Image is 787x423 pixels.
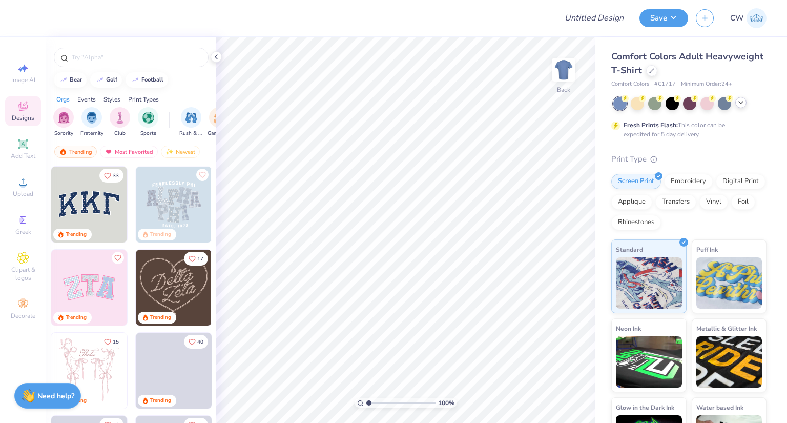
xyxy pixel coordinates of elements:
[114,112,126,124] img: Club Image
[696,257,762,309] img: Puff Ink
[138,107,158,137] div: filter for Sports
[114,130,126,137] span: Club
[211,250,287,326] img: ead2b24a-117b-4488-9b34-c08fd5176a7b
[127,250,202,326] img: 5ee11766-d822-42f5-ad4e-763472bf8dcf
[142,112,154,124] img: Sports Image
[208,130,231,137] span: Game Day
[654,80,676,89] span: # C1717
[128,95,159,104] div: Print Types
[112,252,124,264] button: Like
[716,174,765,189] div: Digital Print
[664,174,713,189] div: Embroidery
[747,8,767,28] img: Charles Wachter
[136,250,212,326] img: 12710c6a-dcc0-49ce-8688-7fe8d5f96fe2
[165,148,174,155] img: Newest.gif
[77,95,96,104] div: Events
[100,146,158,158] div: Most Favorited
[103,95,120,104] div: Styles
[179,130,203,137] span: Rush & Bid
[611,215,661,230] div: Rhinestones
[208,107,231,137] div: filter for Game Day
[214,112,225,124] img: Game Day Image
[639,9,688,27] button: Save
[113,173,119,178] span: 33
[99,335,123,349] button: Like
[105,148,113,155] img: most_fav.gif
[51,167,127,243] img: 3b9aba4f-e317-4aa7-a679-c95a879539bd
[127,167,202,243] img: edfb13fc-0e43-44eb-bea2-bf7fc0dd67f9
[66,231,87,238] div: Trending
[208,107,231,137] button: filter button
[611,174,661,189] div: Screen Print
[616,323,641,334] span: Neon Ink
[59,77,68,83] img: trend_line.gif
[616,336,682,388] img: Neon Ink
[556,8,632,28] input: Untitled Design
[696,336,762,388] img: Metallic & Glitter Ink
[51,250,127,326] img: 9980f5e8-e6a1-4b4a-8839-2b0e9349023c
[611,153,767,165] div: Print Type
[113,339,119,345] span: 15
[96,77,104,83] img: trend_line.gif
[438,398,454,408] span: 100 %
[53,107,74,137] div: filter for Sorority
[624,120,750,139] div: This color can be expedited for 5 day delivery.
[730,12,744,24] span: CW
[611,80,649,89] span: Comfort Colors
[12,114,34,122] span: Designs
[59,148,67,155] img: trending.gif
[127,333,202,409] img: d12a98c7-f0f7-4345-bf3a-b9f1b718b86e
[624,121,678,129] strong: Fresh Prints Flash:
[731,194,755,210] div: Foil
[141,77,163,83] div: football
[185,112,197,124] img: Rush & Bid Image
[58,112,70,124] img: Sorority Image
[179,107,203,137] div: filter for Rush & Bid
[99,169,123,183] button: Like
[11,152,35,160] span: Add Text
[150,314,171,321] div: Trending
[196,169,209,181] button: Like
[51,333,127,409] img: 83dda5b0-2158-48ca-832c-f6b4ef4c4536
[11,76,35,84] span: Image AI
[56,95,70,104] div: Orgs
[150,397,171,405] div: Trending
[70,77,82,83] div: bear
[138,107,158,137] button: filter button
[699,194,728,210] div: Vinyl
[15,228,31,236] span: Greek
[616,257,682,309] img: Standard
[557,85,570,94] div: Back
[197,339,203,345] span: 40
[110,107,130,137] button: filter button
[80,107,103,137] button: filter button
[184,335,208,349] button: Like
[616,402,674,413] span: Glow in the Dark Ink
[140,130,156,137] span: Sports
[179,107,203,137] button: filter button
[616,244,643,255] span: Standard
[553,59,574,80] img: Back
[37,391,74,401] strong: Need help?
[197,256,203,261] span: 17
[110,107,130,137] div: filter for Club
[611,194,652,210] div: Applique
[106,77,117,83] div: golf
[13,190,33,198] span: Upload
[86,112,97,124] img: Fraternity Image
[54,72,87,88] button: bear
[150,231,171,238] div: Trending
[71,52,202,63] input: Try "Alpha"
[66,314,87,321] div: Trending
[696,244,718,255] span: Puff Ink
[730,8,767,28] a: CW
[211,167,287,243] img: a3f22b06-4ee5-423c-930f-667ff9442f68
[54,146,97,158] div: Trending
[90,72,122,88] button: golf
[611,50,763,76] span: Comfort Colors Adult Heavyweight T-Shirt
[53,107,74,137] button: filter button
[184,252,208,266] button: Like
[696,402,743,413] span: Water based Ink
[80,130,103,137] span: Fraternity
[54,130,73,137] span: Sorority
